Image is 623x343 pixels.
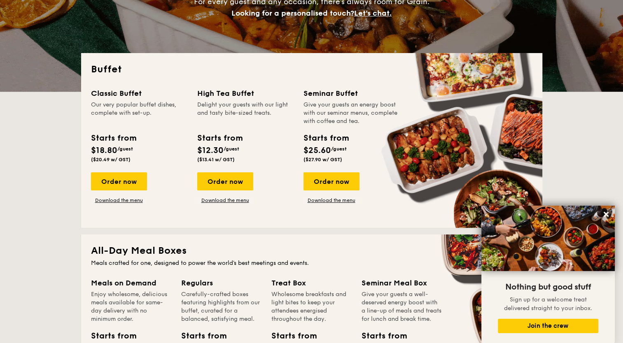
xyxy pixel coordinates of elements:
[181,290,261,323] div: Carefully-crafted boxes featuring highlights from our buffet, curated for a balanced, satisfying ...
[91,290,171,323] div: Enjoy wholesome, delicious meals available for same-day delivery with no minimum order.
[362,290,442,323] div: Give your guests a well-deserved energy boost with a line-up of meals and treats for lunch and br...
[91,146,117,155] span: $18.80
[271,277,352,289] div: Treat Box
[224,146,239,152] span: /guest
[91,88,187,99] div: Classic Buffet
[303,132,348,144] div: Starts from
[303,157,342,162] span: ($27.90 w/ GST)
[197,197,253,204] a: Download the menu
[303,197,359,204] a: Download the menu
[181,330,218,342] div: Starts from
[197,172,253,190] div: Order now
[303,146,331,155] span: $25.60
[354,9,392,18] span: Let's chat.
[600,208,613,221] button: Close
[91,197,147,204] a: Download the menu
[303,172,359,190] div: Order now
[197,132,242,144] div: Starts from
[91,172,147,190] div: Order now
[91,259,532,267] div: Meals crafted for one, designed to power the world's best meetings and events.
[91,63,532,76] h2: Buffet
[505,282,591,292] span: Nothing but good stuff
[197,146,224,155] span: $12.30
[91,101,187,125] div: Our very popular buffet dishes, complete with set-up.
[303,88,400,99] div: Seminar Buffet
[498,319,598,333] button: Join the crew
[362,277,442,289] div: Seminar Meal Box
[331,146,347,152] span: /guest
[362,330,399,342] div: Starts from
[481,206,615,271] img: DSC07876-Edit02-Large.jpeg
[91,244,532,257] h2: All-Day Meal Boxes
[197,157,235,162] span: ($13.41 w/ GST)
[91,157,131,162] span: ($20.49 w/ GST)
[91,132,136,144] div: Starts from
[91,330,128,342] div: Starts from
[231,9,354,18] span: Looking for a personalised touch?
[197,88,294,99] div: High Tea Buffet
[504,296,592,312] span: Sign up for a welcome treat delivered straight to your inbox.
[181,277,261,289] div: Regulars
[303,101,400,125] div: Give your guests an energy boost with our seminar menus, complete with coffee and tea.
[117,146,133,152] span: /guest
[271,330,308,342] div: Starts from
[91,277,171,289] div: Meals on Demand
[271,290,352,323] div: Wholesome breakfasts and light bites to keep your attendees energised throughout the day.
[197,101,294,125] div: Delight your guests with our light and tasty bite-sized treats.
